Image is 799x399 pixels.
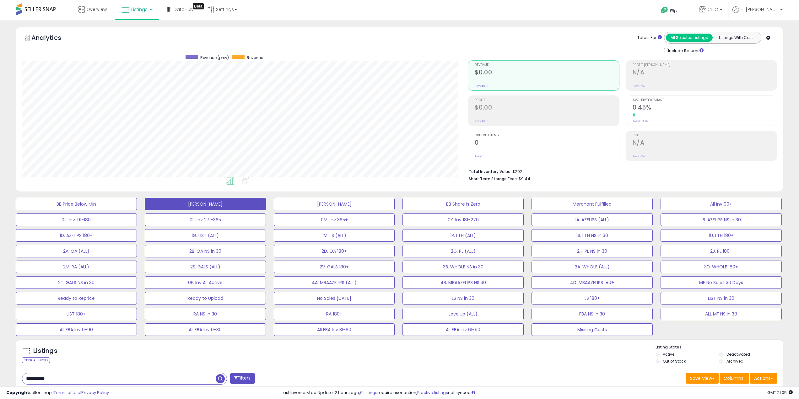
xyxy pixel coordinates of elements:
[532,276,653,289] button: 4D. MBAAZFLIPS 180+
[402,308,524,320] button: LevelUp (ALL)
[633,134,777,137] span: ROI
[532,261,653,273] button: 3A. WHOLE (ALL)
[475,63,619,67] span: Revenue
[360,390,377,396] a: 6 listings
[666,34,713,42] button: All Selected Listings
[532,198,653,210] button: Merchant Fulfilled
[16,276,137,289] button: 2T. GALS NS in 30
[469,169,511,174] b: Total Inventory Value:
[532,213,653,226] button: 1A. AZFLIPS (ALL)
[656,2,689,20] a: Help
[532,323,653,336] button: Missing Costs
[22,357,50,363] div: Clear All Filters
[750,373,777,384] button: Actions
[402,198,524,210] button: BB Share is Zero
[663,352,674,357] label: Active
[633,84,645,88] small: Prev: N/A
[637,35,662,41] div: Totals For
[633,104,777,112] h2: 0.45%
[532,292,653,305] button: LS 180+
[469,167,772,175] li: $202
[661,261,782,273] button: 3D. WHOLE 180+
[402,276,524,289] button: 4B. MBAAZFLIPS NS 30
[475,99,619,102] span: Profit
[274,308,395,320] button: RA 180+
[475,139,619,148] h2: 0
[724,375,743,381] span: Columns
[712,34,759,42] button: Listings With Cost
[6,390,29,396] strong: Copyright
[16,323,137,336] button: All FBA Inv 0-90
[767,390,793,396] span: 2025-09-12 21:05 GMT
[247,55,263,60] span: Revenue
[732,6,783,20] a: Hi [PERSON_NAME]
[475,69,619,77] h2: $0.00
[633,139,777,148] h2: N/A
[274,261,395,273] button: 2V. GALS 180+
[6,390,109,396] div: seller snap | |
[475,134,619,137] span: Ordered Items
[532,308,653,320] button: FBA NS in 30
[54,390,80,396] a: Terms of Use
[475,84,489,88] small: Prev: $0.00
[726,359,743,364] label: Archived
[282,390,793,396] div: Last InventoryLab Update: 2 hours ago, require user action, not synced.
[145,213,266,226] button: 0L. Inv 271-365
[16,198,137,210] button: BB Price Below Min
[532,229,653,242] button: 1S. LTH NS in 30
[661,292,782,305] button: LIST NS in 30
[475,119,489,123] small: Prev: $0.00
[16,229,137,242] button: 1D. AZFLIPS 180+
[661,6,668,14] i: Get Help
[145,245,266,257] button: 2B. OA NS in 30
[274,229,395,242] button: 1M. LS (ALL)
[274,213,395,226] button: 0M. Inv 365+
[81,390,109,396] a: Privacy Policy
[633,99,777,102] span: Avg. Buybox Share
[16,308,137,320] button: LIST 180+
[230,373,255,384] button: Filters
[145,276,266,289] button: 0F. Inv All Active
[145,292,266,305] button: Ready to Upload
[475,154,483,158] small: Prev: 0
[661,308,782,320] button: ALL MF NS in 30
[519,176,530,182] span: $9.44
[33,347,57,355] h5: Listings
[417,390,448,396] a: 5 active listings
[532,245,653,257] button: 2H. PL NS in 30
[402,261,524,273] button: 3B. WHOLE NS in 30
[145,323,266,336] button: All FBA Inv 0-30
[633,63,777,67] span: Profit [PERSON_NAME]
[402,323,524,336] button: All FBA Inv 61-90
[661,245,782,257] button: 2J. PL 180+
[402,229,524,242] button: 1R. LTH (ALL)
[633,154,645,158] small: Prev: N/A
[659,47,711,54] div: Include Returns
[726,352,750,357] label: Deactivated
[131,6,148,13] span: Listings
[16,292,137,305] button: Ready to Reprice
[16,245,137,257] button: 2A. OA (ALL)
[274,276,395,289] button: 4A. MBAAZFLIPS (ALL)
[668,8,677,13] span: Help
[145,261,266,273] button: 2S. GALS (ALL)
[274,323,395,336] button: All FBA Inv 31-60
[402,213,524,226] button: 0K. Inv 181-270
[663,359,686,364] label: Out of Stock
[274,245,395,257] button: 2D. OA 180+
[686,373,719,384] button: Save View
[174,6,193,13] span: DataHub
[661,213,782,226] button: 1B. AZFLIPS NS in 30
[475,104,619,112] h2: $0.00
[402,292,524,305] button: LS NS in 30
[274,292,395,305] button: No Sales [DATE]
[707,6,718,13] span: CLLC
[145,198,266,210] button: [PERSON_NAME]
[633,69,777,77] h2: N/A
[633,119,648,123] small: Prev: 0.00%
[193,3,204,9] div: Tooltip anchor
[86,6,107,13] span: Overview
[661,276,782,289] button: MF No Sales 30 Days
[661,198,782,210] button: All Inv 90+
[661,229,782,242] button: 1U. LTH 180+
